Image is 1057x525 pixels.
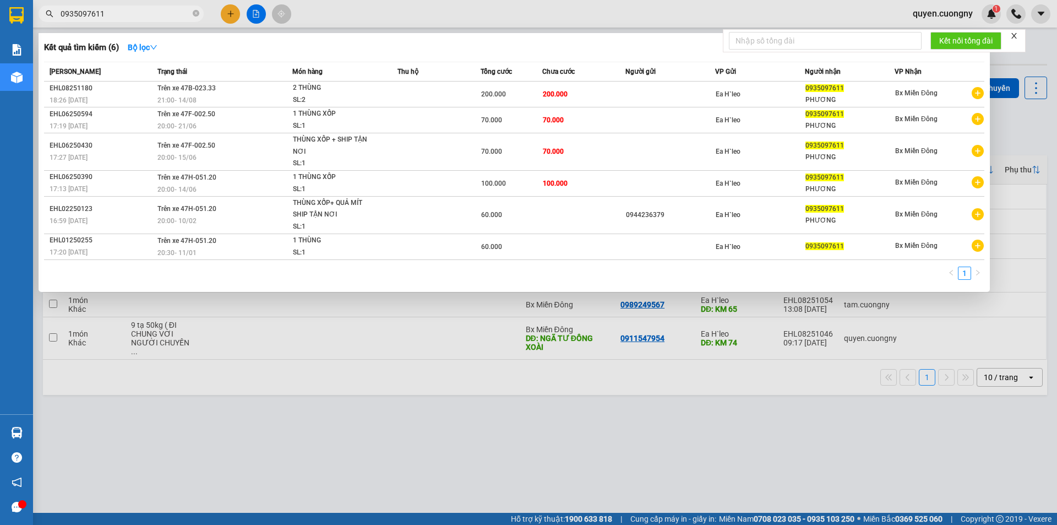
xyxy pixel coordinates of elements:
[939,35,993,47] span: Kết nối tổng đài
[716,180,740,187] span: Ea H`leo
[293,183,375,196] div: SL: 1
[895,115,938,123] span: Bx Miền Đông
[948,269,955,276] span: left
[481,90,506,98] span: 200.000
[157,205,216,213] span: Trên xe 47H-051.20
[50,109,154,120] div: EHL06250594
[293,94,375,106] div: SL: 2
[157,122,197,130] span: 20:00 - 21/06
[895,147,938,155] span: Bx Miền Đông
[11,44,23,56] img: solution-icon
[157,142,215,149] span: Trên xe 47F-002.50
[46,10,53,18] span: search
[805,142,844,149] span: 0935097611
[293,108,375,120] div: 1 THÙNG XỐP
[50,83,154,94] div: EHL08251180
[150,44,157,51] span: down
[50,140,154,151] div: EHL06250430
[481,243,502,251] span: 60.000
[716,211,740,219] span: Ea H`leo
[716,90,740,98] span: Ea H`leo
[716,116,740,124] span: Ea H`leo
[958,267,971,280] li: 1
[128,43,157,52] strong: Bộ lọc
[971,267,984,280] li: Next Page
[157,249,197,257] span: 20:30 - 11/01
[50,171,154,183] div: EHL06250390
[12,452,22,463] span: question-circle
[626,209,715,221] div: 0944236379
[44,42,119,53] h3: Kết quả tìm kiếm ( 6 )
[193,9,199,19] span: close-circle
[805,215,894,226] div: PHƯƠNG
[50,217,88,225] span: 16:59 [DATE]
[972,113,984,125] span: plus-circle
[543,148,564,155] span: 70.000
[805,205,844,213] span: 0935097611
[805,120,894,132] div: PHƯƠNG
[716,148,740,155] span: Ea H`leo
[895,68,922,75] span: VP Nhận
[543,116,564,124] span: 70.000
[715,68,736,75] span: VP Gửi
[805,174,844,181] span: 0935097611
[11,427,23,439] img: warehouse-icon
[543,90,568,98] span: 200.000
[481,116,502,124] span: 70.000
[50,96,88,104] span: 18:26 [DATE]
[12,477,22,488] span: notification
[805,110,844,118] span: 0935097611
[895,242,938,250] span: Bx Miền Đông
[292,68,323,75] span: Món hàng
[543,180,568,187] span: 100.000
[481,148,502,155] span: 70.000
[895,210,938,218] span: Bx Miền Đông
[805,242,844,250] span: 0935097611
[481,180,506,187] span: 100.000
[805,151,894,163] div: PHƯƠNG
[193,10,199,17] span: close-circle
[930,32,1001,50] button: Kết nối tổng đài
[50,154,88,161] span: 17:27 [DATE]
[974,269,981,276] span: right
[972,87,984,99] span: plus-circle
[716,243,740,251] span: Ea H`leo
[293,247,375,259] div: SL: 1
[1010,32,1018,40] span: close
[972,208,984,220] span: plus-circle
[9,7,24,24] img: logo-vxr
[157,84,216,92] span: Trên xe 47B-023.33
[972,176,984,188] span: plus-circle
[157,174,216,181] span: Trên xe 47H-051.20
[157,186,197,193] span: 20:00 - 14/06
[157,68,187,75] span: Trạng thái
[293,158,375,170] div: SL: 1
[805,84,844,92] span: 0935097611
[157,154,197,161] span: 20:00 - 15/06
[50,185,88,193] span: 17:13 [DATE]
[293,120,375,132] div: SL: 1
[293,197,375,221] div: THÙNG XỐP+ QUẢ MÍT SHIP TẬN NƠI
[50,203,154,215] div: EHL02250123
[805,94,894,106] div: PHƯƠNG
[293,134,375,158] div: THÙNG XỐP + SHIP TẬN NƠI
[397,68,418,75] span: Thu hộ
[157,237,216,245] span: Trên xe 47H-051.20
[481,68,512,75] span: Tổng cước
[157,217,197,225] span: 20:00 - 10/02
[729,32,922,50] input: Nhập số tổng đài
[50,122,88,130] span: 17:19 [DATE]
[119,39,166,56] button: Bộ lọcdown
[293,235,375,247] div: 1 THÙNG
[972,240,984,252] span: plus-circle
[50,68,101,75] span: [PERSON_NAME]
[805,68,841,75] span: Người nhận
[293,221,375,233] div: SL: 1
[805,183,894,195] div: PHƯƠNG
[61,8,190,20] input: Tìm tên, số ĐT hoặc mã đơn
[11,72,23,83] img: warehouse-icon
[12,502,22,512] span: message
[50,235,154,246] div: EHL01250255
[895,89,938,97] span: Bx Miền Đông
[895,178,938,186] span: Bx Miền Đông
